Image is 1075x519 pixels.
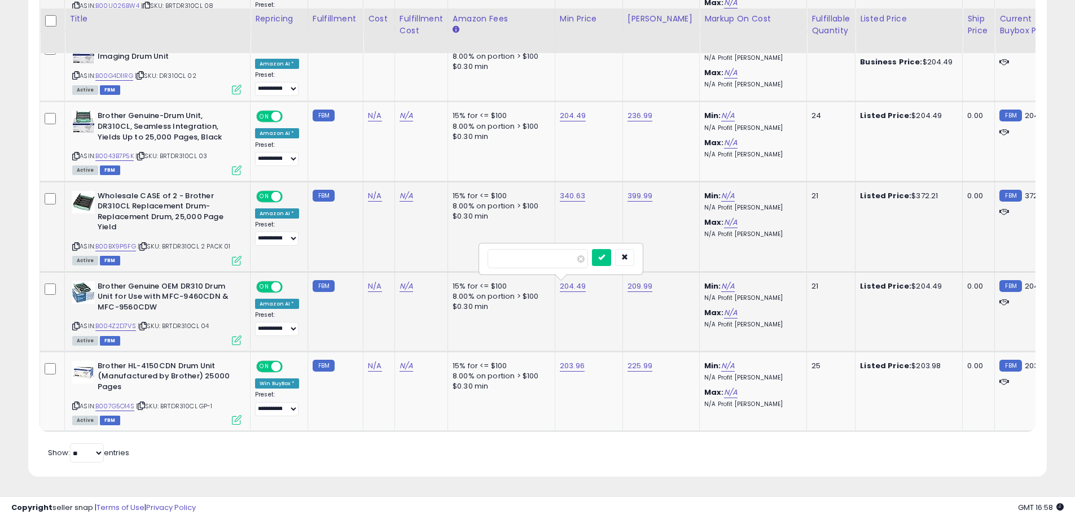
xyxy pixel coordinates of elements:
[281,282,299,291] span: OFF
[100,165,120,175] span: FBM
[721,281,735,292] a: N/A
[704,307,724,318] b: Max:
[1025,190,1047,201] span: 372.21
[136,402,213,411] span: | SKU: BRTDR310CL GP-1
[999,360,1021,372] small: FBM
[560,110,586,121] a: 204.49
[95,402,134,411] a: B007G5O14S
[628,281,652,292] a: 209.99
[560,13,618,25] div: Min Price
[257,112,271,121] span: ON
[313,360,335,372] small: FBM
[313,190,335,202] small: FBM
[704,387,724,398] b: Max:
[281,191,299,201] span: OFF
[255,378,299,389] div: Win BuyBox *
[453,291,546,302] div: 8.00% on portion > $100
[967,361,986,371] div: 0.00
[100,85,120,95] span: FBM
[453,201,546,211] div: 8.00% on portion > $100
[560,360,585,372] a: 203.96
[95,242,136,251] a: B00BX9P6FG
[453,13,550,25] div: Amazon Fees
[704,67,724,78] b: Max:
[135,151,207,160] span: | SKU: BRTDR310CL 03
[100,336,120,346] span: FBM
[135,71,196,80] span: | SKU: DR310CL 02
[628,13,695,25] div: [PERSON_NAME]
[811,361,846,371] div: 25
[141,1,213,10] span: | SKU: BRTDR310CL 08
[95,1,139,11] a: B00U026BW4
[72,111,95,133] img: 51QNIcoay6L._SL40_.jpg
[560,190,585,202] a: 340.63
[368,110,381,121] a: N/A
[313,110,335,121] small: FBM
[811,13,850,37] div: Fulfillable Quantity
[69,13,245,25] div: Title
[72,191,95,213] img: 41wGimC5n-L._SL40_.jpg
[453,191,546,201] div: 15% for <= $100
[453,132,546,142] div: $0.30 min
[281,112,299,121] span: OFF
[999,190,1021,202] small: FBM
[724,387,738,398] a: N/A
[721,190,735,202] a: N/A
[313,280,335,292] small: FBM
[860,57,954,67] div: $204.49
[368,360,381,372] a: N/A
[368,13,390,25] div: Cost
[255,141,299,167] div: Preset:
[967,281,986,291] div: 0.00
[724,67,738,78] a: N/A
[721,360,735,372] a: N/A
[100,416,120,425] span: FBM
[453,302,546,312] div: $0.30 min
[146,502,196,513] a: Privacy Policy
[704,400,798,408] p: N/A Profit [PERSON_NAME]
[368,190,381,202] a: N/A
[453,25,459,35] small: Amazon Fees.
[704,204,798,212] p: N/A Profit [PERSON_NAME]
[72,111,242,173] div: ASIN:
[704,360,721,371] b: Min:
[860,56,922,67] b: Business Price:
[98,111,235,145] b: Brother Genuine-Drum Unit, DR310CL, Seamless Integration, Yields Up to 25,000 Pages, Black
[48,447,129,458] span: Show: entries
[811,281,846,291] div: 21
[704,110,721,121] b: Min:
[860,281,911,291] b: Listed Price:
[704,217,724,228] b: Max:
[255,208,299,219] div: Amazon AI *
[255,391,299,416] div: Preset:
[255,311,299,337] div: Preset:
[98,361,235,395] b: Brother HL-4150CDN Drum Unit (Manufactured by Brother) 25000 Pages
[453,51,546,62] div: 8.00% on portion > $100
[453,371,546,381] div: 8.00% on portion > $100
[400,360,413,372] a: N/A
[255,221,299,246] div: Preset:
[860,110,911,121] b: Listed Price:
[138,242,231,251] span: | SKU: BRTDR310CL 2 PACK 01
[98,191,235,235] b: Wholesale CASE of 2 - Brother DR310CL Replacement Drum-Replacement Drum, 25,000 Page Yield
[724,307,738,319] a: N/A
[96,502,144,513] a: Terms of Use
[313,13,358,25] div: Fulfillment
[860,360,911,371] b: Listed Price:
[1018,502,1064,513] span: 2025-09-8 16:58 GMT
[860,190,911,201] b: Listed Price:
[1025,360,1050,371] span: 203.98
[453,211,546,221] div: $0.30 min
[72,41,242,94] div: ASIN:
[255,299,299,309] div: Amazon AI *
[98,281,235,316] b: Brother Genuine OEM DR310 Drum Unit for Use with MFC-9460CDN & MFC-9560CDW
[255,1,299,27] div: Preset:
[704,374,798,382] p: N/A Profit [PERSON_NAME]
[811,111,846,121] div: 24
[967,111,986,121] div: 0.00
[704,81,798,89] p: N/A Profit [PERSON_NAME]
[257,282,271,291] span: ON
[72,85,98,95] span: All listings currently available for purchase on Amazon
[724,217,738,228] a: N/A
[999,110,1021,121] small: FBM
